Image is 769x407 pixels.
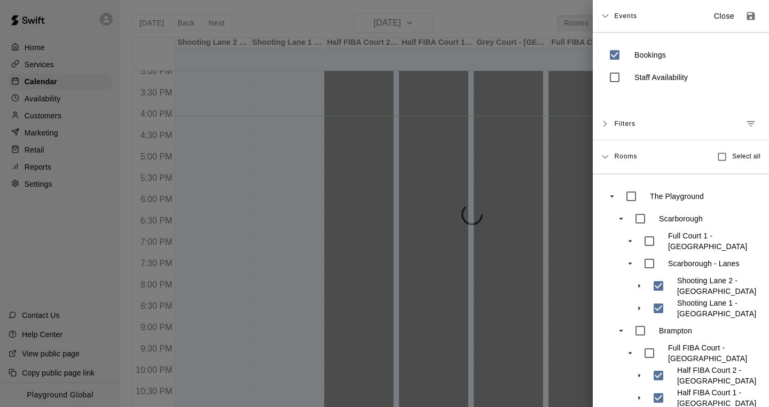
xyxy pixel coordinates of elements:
p: The Playground [650,191,704,202]
div: RoomsSelect all [593,140,769,174]
p: Shooting Lane 2 - [GEOGRAPHIC_DATA] [677,275,756,297]
button: Save as default view [741,6,760,26]
p: Brampton [659,325,692,336]
p: Close [714,11,735,22]
p: Shooting Lane 1 - [GEOGRAPHIC_DATA] [677,298,756,319]
p: Full Court 1 - [GEOGRAPHIC_DATA] [668,230,754,252]
span: Rooms [614,151,637,160]
p: Full FIBA Court - [GEOGRAPHIC_DATA] [668,342,754,364]
p: Scarborough [659,213,703,224]
span: Select all [732,151,760,162]
p: Bookings [634,50,666,60]
div: FiltersManage filters [593,108,769,140]
span: Filters [614,114,635,133]
p: Scarborough - Lanes [668,258,740,269]
p: Staff Availability [634,72,688,83]
button: Close sidebar [707,7,741,25]
button: Manage filters [741,114,760,133]
p: Half FIBA Court 2 - [GEOGRAPHIC_DATA] [677,365,756,386]
span: Events [614,6,637,26]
